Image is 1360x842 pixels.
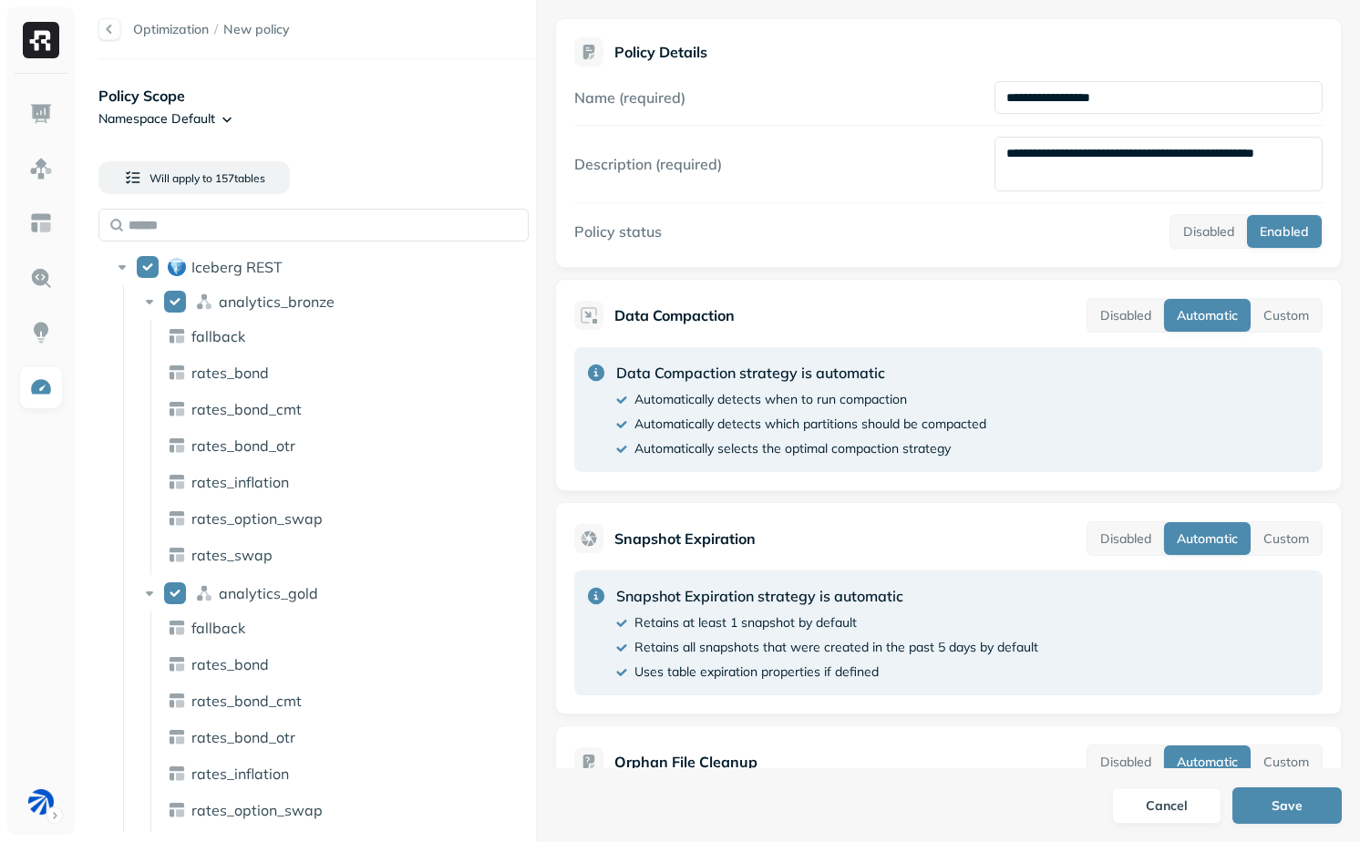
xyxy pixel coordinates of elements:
[160,650,549,679] div: rates_bond
[614,528,756,549] p: Snapshot Expiration
[191,473,289,491] p: rates_inflation
[1232,787,1342,824] button: Save
[191,327,245,345] p: fallback
[29,266,53,290] img: Query Explorer
[1164,522,1251,555] button: Automatic
[137,256,159,278] button: Iceberg REST
[634,614,857,631] p: Retains at least 1 snapshot by default
[23,22,59,58] img: Ryft
[614,304,735,326] p: Data Compaction
[164,291,186,313] button: analytics_bronze
[614,43,707,61] p: Policy Details
[1251,745,1322,778] button: Custom
[214,21,218,38] p: /
[160,395,549,424] div: rates_bond_cmt
[160,759,549,788] div: rates_inflation
[98,110,215,128] p: Namespace Default
[634,440,951,457] p: Automatically selects the optimal compaction strategy
[1087,522,1164,555] button: Disabled
[191,655,269,673] p: rates_bond
[106,252,547,282] div: Iceberg RESTIceberg REST
[133,21,209,37] a: Optimization
[160,504,549,533] div: rates_option_swap
[160,723,549,752] div: rates_bond_otr
[191,692,302,710] p: rates_bond_cmt
[164,582,186,604] button: analytics_gold
[133,21,290,38] nav: breadcrumb
[29,102,53,126] img: Dashboard
[191,364,269,382] p: rates_bond
[191,728,295,746] p: rates_bond_otr
[160,322,549,351] div: fallback
[160,686,549,715] div: rates_bond_cmt
[29,211,53,235] img: Asset Explorer
[223,21,290,38] span: New policy
[574,155,722,173] label: Description (required)
[133,287,548,316] div: analytics_bronzeanalytics_bronze
[191,436,295,455] p: rates_bond_otr
[149,171,212,185] span: Will apply to
[1087,299,1164,332] button: Disabled
[1251,299,1322,332] button: Custom
[191,258,283,276] p: Iceberg REST
[219,293,335,311] p: analytics_bronze
[1251,522,1322,555] button: Custom
[191,546,273,564] p: rates_swap
[574,222,662,241] label: Policy status
[191,765,289,783] p: rates_inflation
[634,391,907,408] p: Automatically detects when to run compaction
[574,88,685,107] label: Name (required)
[219,584,318,602] p: analytics_gold
[212,171,265,185] span: 157 table s
[634,663,879,681] p: Uses table expiration properties if defined
[1164,745,1251,778] button: Automatic
[1170,215,1247,248] button: Disabled
[616,585,1038,607] p: Snapshot Expiration strategy is automatic
[98,161,290,194] button: Will apply to 157tables
[191,509,323,528] p: rates_option_swap
[160,613,549,642] div: fallback
[1247,215,1322,248] button: Enabled
[634,416,986,433] p: Automatically detects which partitions should be compacted
[29,375,53,399] img: Optimization
[191,400,302,418] p: rates_bond_cmt
[98,85,536,107] p: Policy Scope
[29,157,53,180] img: Assets
[1087,745,1164,778] button: Disabled
[614,751,757,773] p: Orphan File Cleanup
[133,579,548,608] div: analytics_goldanalytics_gold
[634,639,1038,656] p: Retains all snapshots that were created in the past 5 days by default
[29,321,53,344] img: Insights
[160,796,549,825] div: rates_option_swap
[1164,299,1251,332] button: Automatic
[160,358,549,387] div: rates_bond
[191,801,323,819] p: rates_option_swap
[28,789,54,815] img: BAM Staging
[191,619,245,637] p: fallback
[160,540,549,570] div: rates_swap
[1112,787,1221,824] button: Cancel
[160,431,549,460] div: rates_bond_otr
[616,362,986,384] p: Data Compaction strategy is automatic
[160,467,549,497] div: rates_inflation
